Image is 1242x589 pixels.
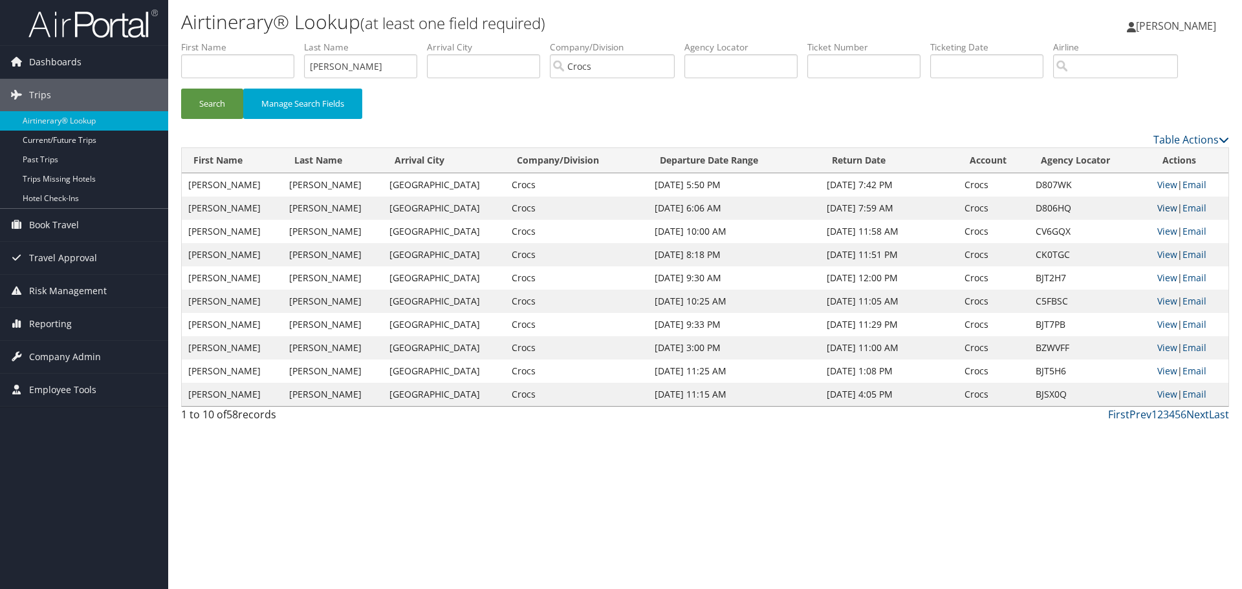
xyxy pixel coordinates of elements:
[383,383,505,406] td: [GEOGRAPHIC_DATA]
[1182,248,1206,261] a: Email
[820,313,958,336] td: [DATE] 11:29 PM
[820,336,958,359] td: [DATE] 11:00 AM
[283,243,384,266] td: [PERSON_NAME]
[958,197,1029,220] td: Crocs
[958,220,1029,243] td: Crocs
[28,8,158,39] img: airportal-logo.png
[958,290,1029,313] td: Crocs
[29,79,51,111] span: Trips
[1151,383,1228,406] td: |
[1157,407,1163,422] a: 2
[29,242,97,274] span: Travel Approval
[182,197,283,220] td: [PERSON_NAME]
[1157,388,1177,400] a: View
[648,359,821,383] td: [DATE] 11:25 AM
[505,148,648,173] th: Company/Division
[1181,407,1186,422] a: 6
[1157,248,1177,261] a: View
[820,290,958,313] td: [DATE] 11:05 AM
[648,243,821,266] td: [DATE] 8:18 PM
[1175,407,1181,422] a: 5
[648,383,821,406] td: [DATE] 11:15 AM
[1157,178,1177,191] a: View
[1151,243,1228,266] td: |
[648,220,821,243] td: [DATE] 10:00 AM
[505,383,648,406] td: Crocs
[1182,318,1206,330] a: Email
[648,290,821,313] td: [DATE] 10:25 AM
[1029,197,1151,220] td: D806HQ
[182,243,283,266] td: [PERSON_NAME]
[820,220,958,243] td: [DATE] 11:58 AM
[1151,313,1228,336] td: |
[1029,220,1151,243] td: CV6GQX
[648,173,821,197] td: [DATE] 5:50 PM
[820,383,958,406] td: [DATE] 4:05 PM
[283,148,384,173] th: Last Name: activate to sort column ascending
[1169,407,1175,422] a: 4
[1186,407,1209,422] a: Next
[505,359,648,383] td: Crocs
[1151,336,1228,359] td: |
[182,336,283,359] td: [PERSON_NAME]
[283,383,384,406] td: [PERSON_NAME]
[820,266,958,290] td: [DATE] 12:00 PM
[283,197,384,220] td: [PERSON_NAME]
[958,359,1029,383] td: Crocs
[283,336,384,359] td: [PERSON_NAME]
[1029,173,1151,197] td: D807WK
[505,290,648,313] td: Crocs
[1163,407,1169,422] a: 3
[1029,243,1151,266] td: CK0TGC
[1136,19,1216,33] span: [PERSON_NAME]
[29,209,79,241] span: Book Travel
[958,266,1029,290] td: Crocs
[1157,295,1177,307] a: View
[1029,290,1151,313] td: C5FBSC
[243,89,362,119] button: Manage Search Fields
[1151,359,1228,383] td: |
[283,173,384,197] td: [PERSON_NAME]
[283,313,384,336] td: [PERSON_NAME]
[181,407,429,429] div: 1 to 10 of records
[820,243,958,266] td: [DATE] 11:51 PM
[383,197,505,220] td: [GEOGRAPHIC_DATA]
[360,12,545,34] small: (at least one field required)
[182,313,283,336] td: [PERSON_NAME]
[1053,41,1188,54] label: Airline
[505,220,648,243] td: Crocs
[958,173,1029,197] td: Crocs
[1182,365,1206,377] a: Email
[283,220,384,243] td: [PERSON_NAME]
[383,220,505,243] td: [GEOGRAPHIC_DATA]
[29,374,96,406] span: Employee Tools
[820,173,958,197] td: [DATE] 7:42 PM
[182,383,283,406] td: [PERSON_NAME]
[182,266,283,290] td: [PERSON_NAME]
[1209,407,1229,422] a: Last
[648,266,821,290] td: [DATE] 9:30 AM
[1108,407,1129,422] a: First
[505,336,648,359] td: Crocs
[1151,407,1157,422] a: 1
[1029,313,1151,336] td: BJT7PB
[958,313,1029,336] td: Crocs
[383,359,505,383] td: [GEOGRAPHIC_DATA]
[383,336,505,359] td: [GEOGRAPHIC_DATA]
[648,313,821,336] td: [DATE] 9:33 PM
[648,197,821,220] td: [DATE] 6:06 AM
[181,8,880,36] h1: Airtinerary® Lookup
[820,148,958,173] th: Return Date: activate to sort column ascending
[181,89,243,119] button: Search
[1182,388,1206,400] a: Email
[1029,359,1151,383] td: BJT5H6
[1157,365,1177,377] a: View
[820,197,958,220] td: [DATE] 7:59 AM
[505,313,648,336] td: Crocs
[304,41,427,54] label: Last Name
[1029,148,1151,173] th: Agency Locator: activate to sort column ascending
[1182,202,1206,214] a: Email
[29,46,82,78] span: Dashboards
[1182,178,1206,191] a: Email
[1157,272,1177,284] a: View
